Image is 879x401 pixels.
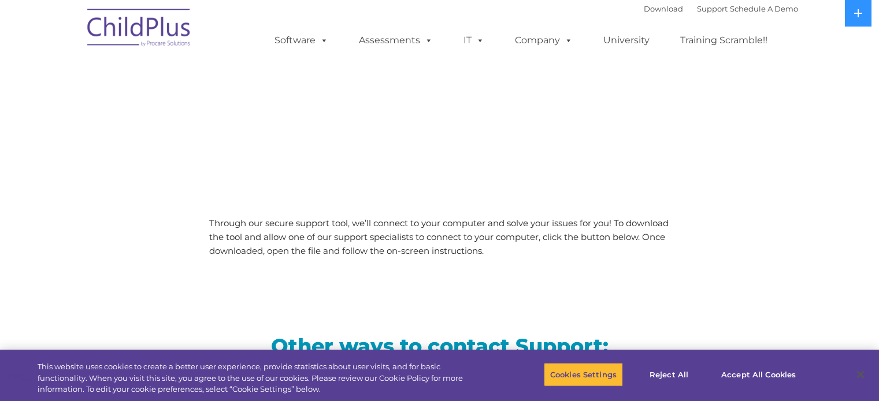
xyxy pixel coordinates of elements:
[90,333,789,359] h2: Other ways to contact Support:
[503,29,584,52] a: Company
[644,4,683,13] a: Download
[452,29,496,52] a: IT
[263,29,340,52] a: Software
[633,362,705,387] button: Reject All
[38,361,484,395] div: This website uses cookies to create a better user experience, provide statistics about user visit...
[81,1,197,58] img: ChildPlus by Procare Solutions
[592,29,661,52] a: University
[544,362,623,387] button: Cookies Settings
[347,29,444,52] a: Assessments
[848,362,873,387] button: Close
[715,362,802,387] button: Accept All Cookies
[730,4,798,13] a: Schedule A Demo
[90,83,522,118] span: LiveSupport with SplashTop
[669,29,779,52] a: Training Scramble!!
[697,4,728,13] a: Support
[209,216,670,258] p: Through our secure support tool, we’ll connect to your computer and solve your issues for you! To...
[644,4,798,13] font: |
